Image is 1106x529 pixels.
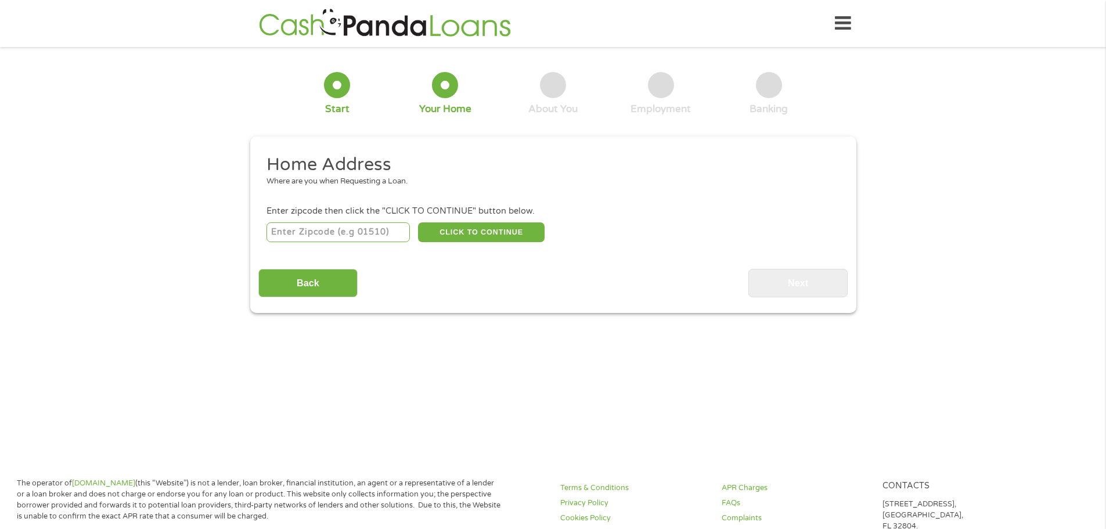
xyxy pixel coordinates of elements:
input: Back [258,269,358,297]
h2: Home Address [266,153,831,177]
a: [DOMAIN_NAME] [72,478,135,488]
img: GetLoanNow Logo [255,7,514,40]
a: Terms & Conditions [560,483,708,494]
div: Employment [631,103,691,116]
a: Cookies Policy [560,513,708,524]
div: Your Home [419,103,471,116]
div: About You [528,103,578,116]
div: Start [325,103,350,116]
div: Where are you when Requesting a Loan. [266,176,831,188]
a: FAQs [722,498,869,509]
input: Next [748,269,848,297]
a: Privacy Policy [560,498,708,509]
a: APR Charges [722,483,869,494]
p: The operator of (this “Website”) is not a lender, loan broker, financial institution, an agent or... [17,478,501,522]
h4: Contacts [882,481,1030,492]
button: CLICK TO CONTINUE [418,222,545,242]
a: Complaints [722,513,869,524]
div: Banking [750,103,788,116]
input: Enter Zipcode (e.g 01510) [266,222,410,242]
div: Enter zipcode then click the "CLICK TO CONTINUE" button below. [266,205,839,218]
